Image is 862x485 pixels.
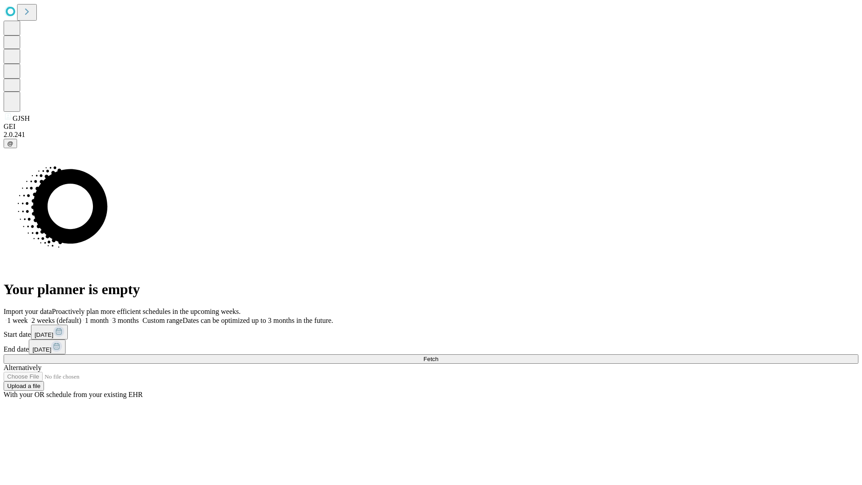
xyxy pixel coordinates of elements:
button: [DATE] [31,325,68,339]
button: @ [4,139,17,148]
span: [DATE] [35,331,53,338]
button: Upload a file [4,381,44,391]
div: Start date [4,325,858,339]
span: 3 months [112,317,139,324]
span: 2 weeks (default) [31,317,81,324]
span: Import your data [4,308,52,315]
div: 2.0.241 [4,131,858,139]
span: Proactively plan more efficient schedules in the upcoming weeks. [52,308,241,315]
span: With your OR schedule from your existing EHR [4,391,143,398]
span: @ [7,140,13,147]
button: [DATE] [29,339,66,354]
div: GEI [4,123,858,131]
span: [DATE] [32,346,51,353]
button: Fetch [4,354,858,364]
span: 1 week [7,317,28,324]
h1: Your planner is empty [4,281,858,298]
span: Alternatively [4,364,41,371]
span: 1 month [85,317,109,324]
span: Dates can be optimized up to 3 months in the future. [183,317,333,324]
div: End date [4,339,858,354]
span: GJSH [13,115,30,122]
span: Custom range [142,317,182,324]
span: Fetch [423,356,438,362]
